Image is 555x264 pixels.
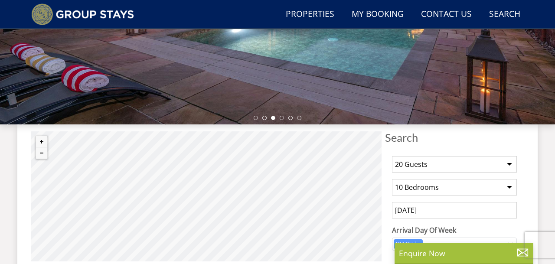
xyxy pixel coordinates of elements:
[418,5,475,24] a: Contact Us
[392,238,517,251] div: Combobox
[392,225,517,235] label: Arrival Day Of Week
[348,5,407,24] a: My Booking
[394,240,415,248] div: [DATE]
[399,248,529,259] p: Enquire Now
[385,131,524,143] span: Search
[31,3,134,25] img: Group Stays
[36,147,47,159] button: Zoom out
[36,136,47,147] button: Zoom in
[31,131,382,261] canvas: Map
[282,5,338,24] a: Properties
[486,5,524,24] a: Search
[392,202,517,218] input: Arrival Date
